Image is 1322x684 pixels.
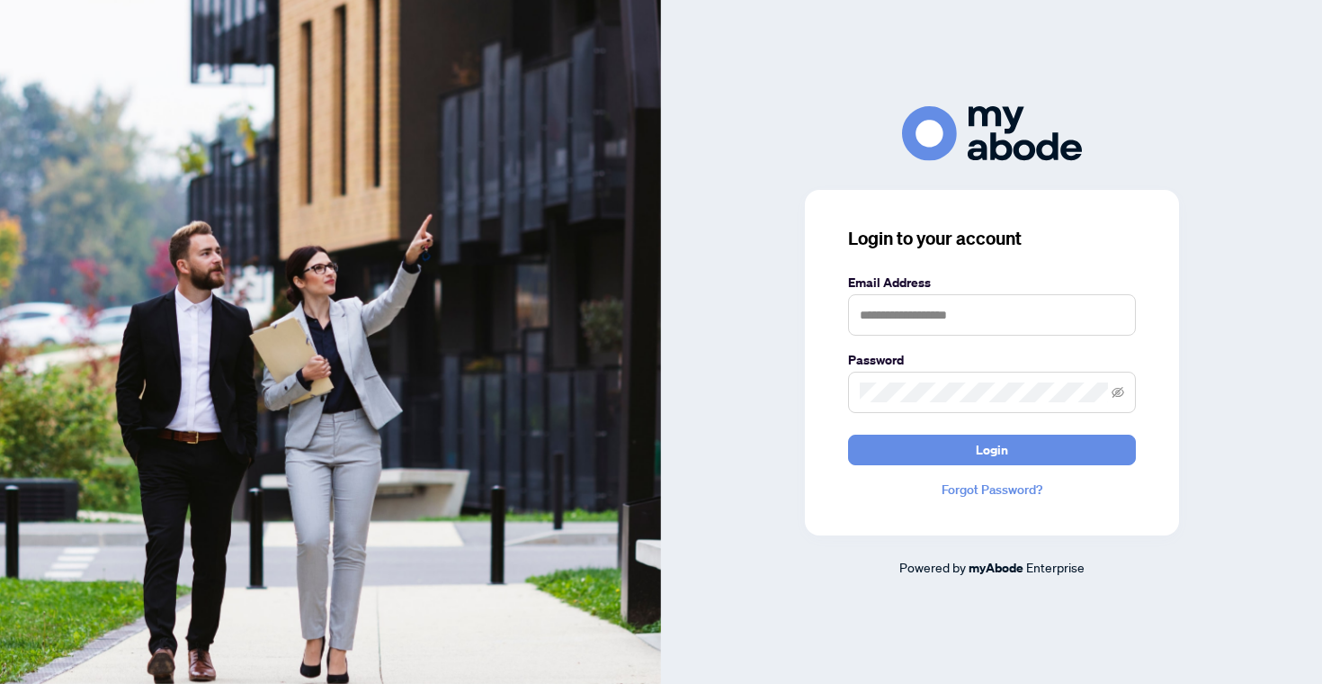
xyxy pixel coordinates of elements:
span: eye-invisible [1112,386,1124,399]
a: Forgot Password? [848,480,1136,499]
span: Powered by [899,559,966,575]
span: Enterprise [1026,559,1085,575]
label: Email Address [848,273,1136,292]
img: ma-logo [902,106,1082,161]
label: Password [848,350,1136,370]
span: Login [976,436,1008,464]
a: myAbode [969,558,1023,578]
button: Login [848,435,1136,465]
h3: Login to your account [848,226,1136,251]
